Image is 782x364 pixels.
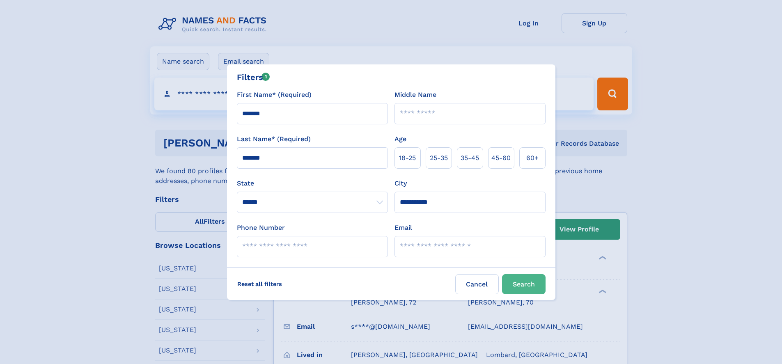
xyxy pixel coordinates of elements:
span: 25‑35 [430,153,448,163]
label: Phone Number [237,223,285,233]
label: Email [394,223,412,233]
span: 35‑45 [461,153,479,163]
label: Reset all filters [232,274,287,294]
label: Last Name* (Required) [237,134,311,144]
div: Filters [237,71,270,83]
label: City [394,179,407,188]
label: Cancel [455,274,499,294]
span: 45‑60 [491,153,511,163]
button: Search [502,274,546,294]
span: 18‑25 [399,153,416,163]
span: 60+ [526,153,539,163]
label: State [237,179,388,188]
label: Middle Name [394,90,436,100]
label: First Name* (Required) [237,90,312,100]
label: Age [394,134,406,144]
